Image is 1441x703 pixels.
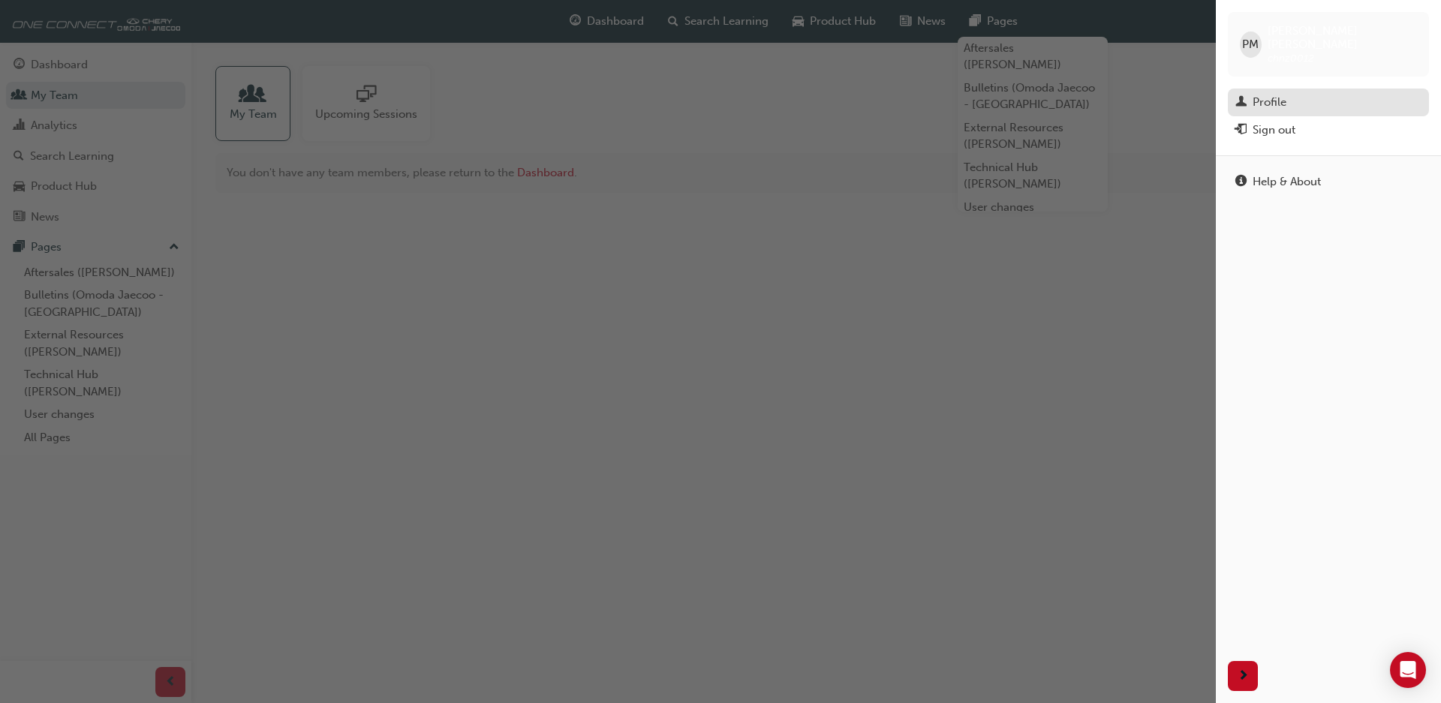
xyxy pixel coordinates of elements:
[1242,36,1259,53] span: PM
[1253,94,1286,111] div: Profile
[1235,176,1247,189] span: info-icon
[1268,52,1314,65] span: chnz0012
[1253,173,1321,191] div: Help & About
[1238,667,1249,686] span: next-icon
[1228,89,1429,116] a: Profile
[1390,652,1426,688] div: Open Intercom Messenger
[1253,122,1295,139] div: Sign out
[1228,168,1429,196] a: Help & About
[1268,24,1417,51] span: [PERSON_NAME] [PERSON_NAME]
[1235,124,1247,137] span: exit-icon
[1228,116,1429,144] button: Sign out
[1235,96,1247,110] span: man-icon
